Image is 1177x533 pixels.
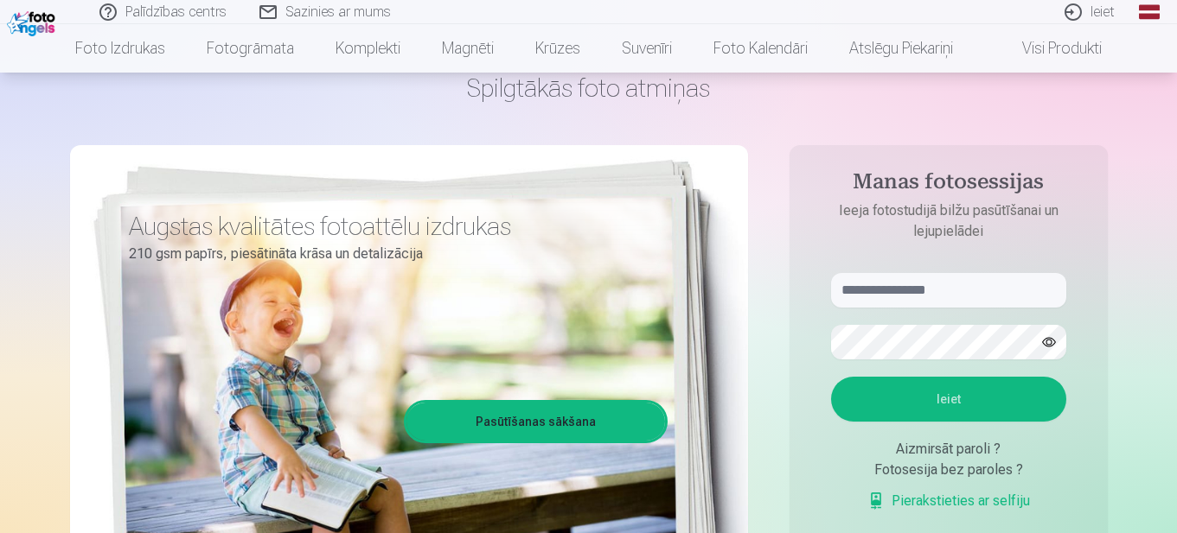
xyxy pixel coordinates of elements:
[70,73,1108,104] h1: Spilgtākās foto atmiņas
[601,24,693,73] a: Suvenīri
[7,7,60,36] img: /fa1
[515,24,601,73] a: Krūzes
[186,24,315,73] a: Fotogrāmata
[974,24,1123,73] a: Visi produkti
[421,24,515,73] a: Magnēti
[831,377,1066,422] button: Ieiet
[814,200,1084,242] p: Ieeja fotostudijā bilžu pasūtīšanai un lejupielādei
[831,439,1066,460] div: Aizmirsāt paroli ?
[831,460,1066,480] div: Fotosesija bez paroles ?
[129,211,655,242] h3: Augstas kvalitātes fotoattēlu izdrukas
[814,169,1084,200] h4: Manas fotosessijas
[406,403,665,441] a: Pasūtīšanas sākšana
[693,24,828,73] a: Foto kalendāri
[54,24,186,73] a: Foto izdrukas
[828,24,974,73] a: Atslēgu piekariņi
[129,242,655,266] p: 210 gsm papīrs, piesātināta krāsa un detalizācija
[867,491,1030,511] a: Pierakstieties ar selfiju
[315,24,421,73] a: Komplekti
